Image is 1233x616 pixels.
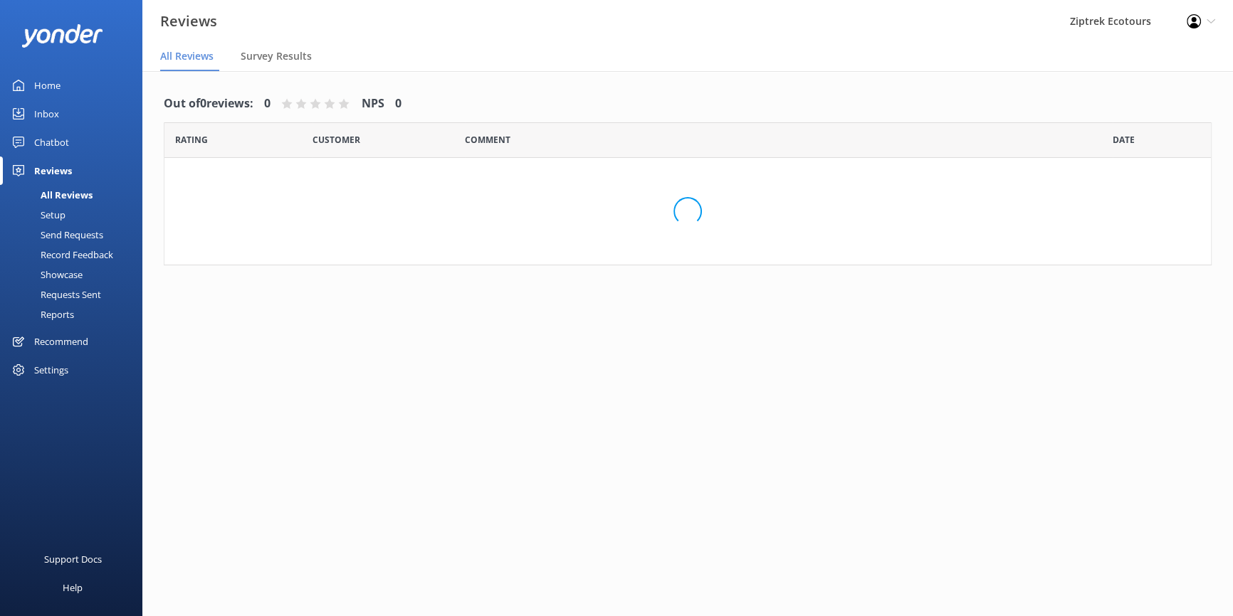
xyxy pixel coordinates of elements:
a: Requests Sent [9,285,142,304]
div: Support Docs [44,545,102,573]
div: Chatbot [34,128,69,156]
div: Help [63,573,83,602]
h3: Reviews [160,10,217,33]
a: Setup [9,205,142,225]
div: Recommend [34,327,88,356]
a: All Reviews [9,185,142,205]
span: All Reviews [160,49,214,63]
div: Setup [9,205,65,225]
div: Requests Sent [9,285,101,304]
h4: NPS [362,95,384,113]
div: Inbox [34,100,59,128]
span: Survey Results [241,49,312,63]
img: yonder-white-logo.png [21,24,103,48]
div: Home [34,71,61,100]
h4: 0 [264,95,271,113]
a: Send Requests [9,225,142,245]
div: Reviews [34,156,72,185]
a: Showcase [9,265,142,285]
span: Date [313,133,360,147]
div: Record Feedback [9,245,113,265]
div: Reports [9,304,74,324]
div: Send Requests [9,225,103,245]
h4: 0 [395,95,402,113]
div: Showcase [9,265,83,285]
div: Settings [34,356,68,384]
h4: Out of 0 reviews: [164,95,253,113]
span: Date [1113,133,1135,147]
span: Question [465,133,510,147]
a: Record Feedback [9,245,142,265]
a: Reports [9,304,142,324]
div: All Reviews [9,185,93,205]
span: Date [175,133,208,147]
